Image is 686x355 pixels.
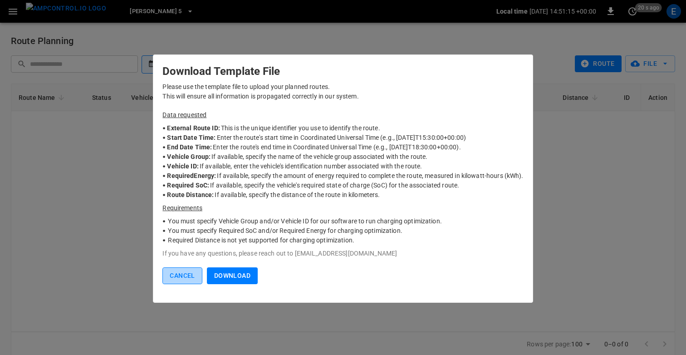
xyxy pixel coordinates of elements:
h5: Download Template File [162,64,523,79]
p: Enter the route's end time in Coordinated Universal Time (e.g., [DATE]T18:30:00+00:00). [213,143,461,152]
p: Required Distance is not yet supported for charging optimization. [168,236,354,245]
p: If available, specify the amount of energy required to complete the route, measured in kilowatt-h... [217,171,523,181]
p: Data requested [162,110,523,120]
p: If available, specify the distance of the route in kilometers. [215,190,380,200]
p: External Route ID: [167,123,220,133]
p: Start Date Time: [167,133,216,143]
p: This is the unique identifier you use to identify the route. [221,123,380,133]
p: End Date Time: [167,143,212,152]
p: If available, specify the vehicle's required state of charge (SoC) for the associated route. [210,181,459,190]
p: If available, enter the vehicle's identification number associated with the route. [200,162,422,171]
p: Vehicle Group: [167,152,211,162]
p: Route Distance: [167,190,214,200]
button: Cancel [162,267,202,284]
p: Vehicle ID: [167,162,198,171]
button: Download [207,267,258,284]
p: If available, specify the name of the vehicle group associated with the route. [211,152,427,162]
p: You must specify Vehicle Group and/or Vehicle ID for our software to run charging optimization. [168,217,441,226]
p: Requirements [162,203,523,213]
p: If you have any questions, please reach out to [EMAIL_ADDRESS][DOMAIN_NAME] [162,249,523,258]
p: Required SoC: [167,181,209,190]
span: Please use the template file to upload your planned routes. This will ensure all information is p... [162,83,358,100]
p: Enter the route's start time in Coordinated Universal Time (e.g., [DATE]T15:30:00+00:00) [217,133,466,143]
p: You must specify Required SoC and/or Required Energy for charging optimization. [168,226,402,236]
p: RequiredEnergy: [167,171,216,181]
